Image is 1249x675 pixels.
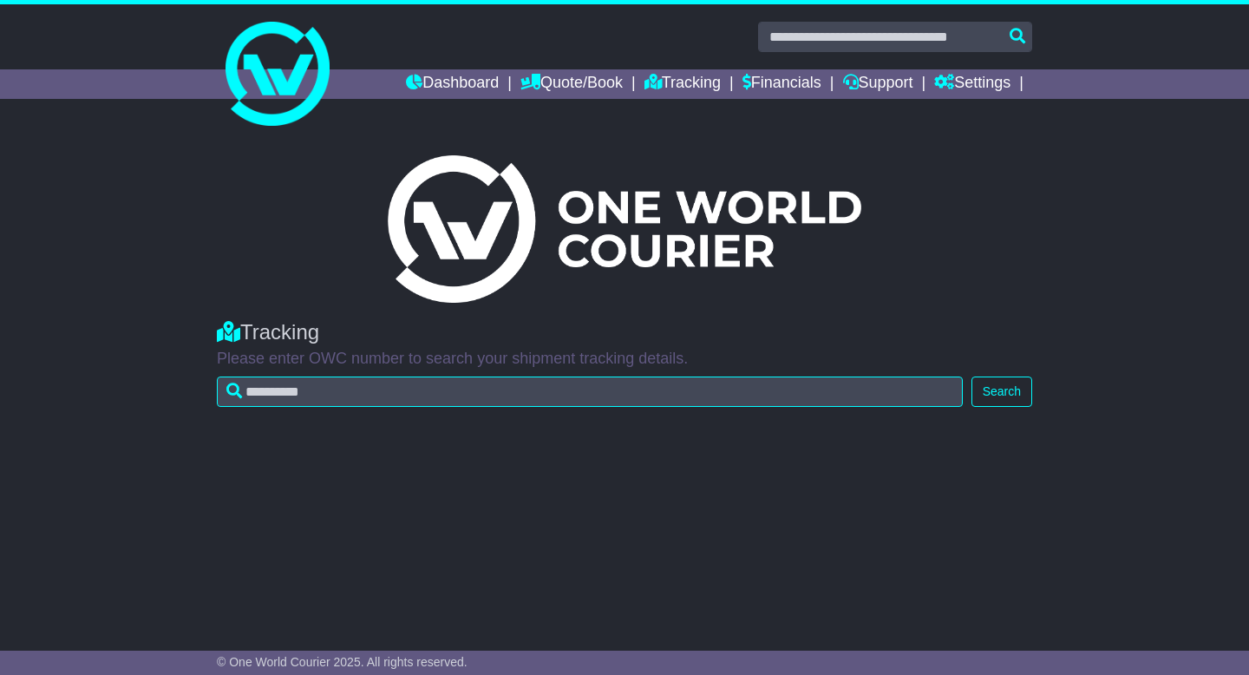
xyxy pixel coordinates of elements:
p: Please enter OWC number to search your shipment tracking details. [217,350,1032,369]
a: Tracking [644,69,721,99]
img: Light [388,155,861,303]
a: Dashboard [406,69,499,99]
a: Support [843,69,913,99]
a: Quote/Book [520,69,623,99]
button: Search [971,377,1032,407]
div: Tracking [217,320,1032,345]
a: Financials [742,69,821,99]
span: © One World Courier 2025. All rights reserved. [217,655,468,669]
a: Settings [934,69,1010,99]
